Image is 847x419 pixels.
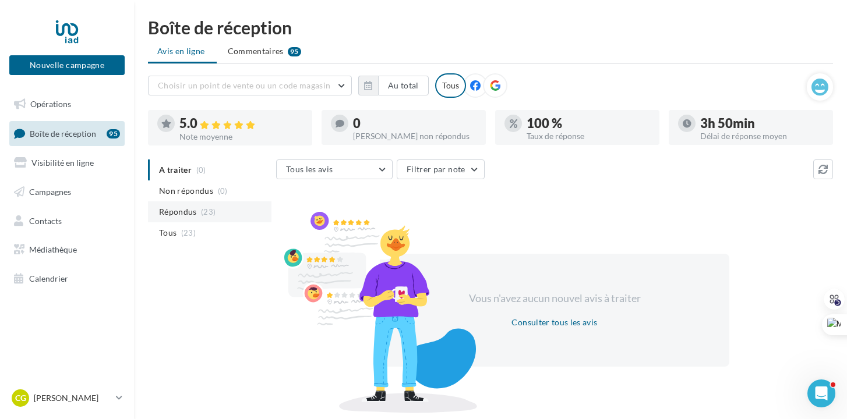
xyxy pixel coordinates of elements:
span: Calendrier [29,274,68,283]
div: 5.0 [179,117,303,130]
span: Répondus [159,206,197,218]
span: Non répondus [159,185,213,197]
span: (23) [181,228,196,237]
span: Opérations [30,99,71,109]
span: Tous les avis [286,164,333,174]
div: 3h 50min [700,117,824,130]
span: Médiathèque [29,244,77,254]
a: Médiathèque [7,237,127,262]
div: 95 [288,47,301,56]
div: Taux de réponse [527,132,650,140]
span: CG [15,392,26,404]
span: Tous [159,227,177,239]
a: Calendrier [7,267,127,291]
span: Boîte de réception [30,128,96,138]
div: Boîte de réception [148,19,833,36]
div: Vous n'avez aucun nouvel avis à traiter [454,291,655,306]
span: Visibilité en ligne [31,158,94,168]
button: Consulter tous les avis [507,315,602,329]
span: Contacts [29,215,62,225]
div: 100 % [527,117,650,130]
div: Délai de réponse moyen [700,132,824,140]
div: Tous [435,73,466,98]
div: [PERSON_NAME] non répondus [353,132,477,140]
div: 0 [353,117,477,130]
a: Opérations [7,92,127,116]
span: Commentaires [228,45,284,57]
span: Choisir un point de vente ou un code magasin [158,80,330,90]
a: Campagnes [7,180,127,204]
span: (23) [201,207,216,216]
span: Campagnes [29,187,71,197]
div: 95 [107,129,120,139]
button: Au total [358,76,429,95]
button: Filtrer par note [397,159,485,179]
p: [PERSON_NAME] [34,392,111,404]
button: Au total [378,76,429,95]
a: CG [PERSON_NAME] [9,387,125,409]
a: Visibilité en ligne [7,151,127,175]
a: Boîte de réception95 [7,121,127,146]
button: Choisir un point de vente ou un code magasin [148,76,352,95]
button: Tous les avis [276,159,393,179]
button: Nouvelle campagne [9,55,125,75]
span: (0) [218,186,228,196]
a: Contacts [7,209,127,233]
iframe: Intercom live chat [807,379,835,407]
div: Note moyenne [179,133,303,141]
